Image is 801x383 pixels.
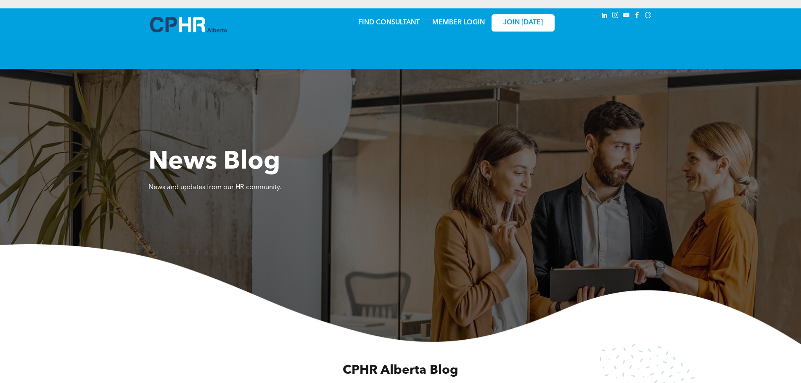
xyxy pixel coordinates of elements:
img: A blue and white logo for cp alberta [150,17,227,32]
a: FIND CONSULTANT [358,19,420,26]
span: News Blog [148,150,280,175]
a: MEMBER LOGIN [432,19,485,26]
span: Alberta Blog [381,364,458,377]
a: facebook [633,11,642,22]
a: JOIN [DATE] [492,14,555,32]
a: Social network [644,11,653,22]
a: instagram [611,11,620,22]
span: JOIN [DATE] [503,19,543,27]
span: CPHR [343,364,378,377]
a: linkedin [600,11,609,22]
span: News and updates from our HR community. [148,184,281,191]
a: youtube [622,11,631,22]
